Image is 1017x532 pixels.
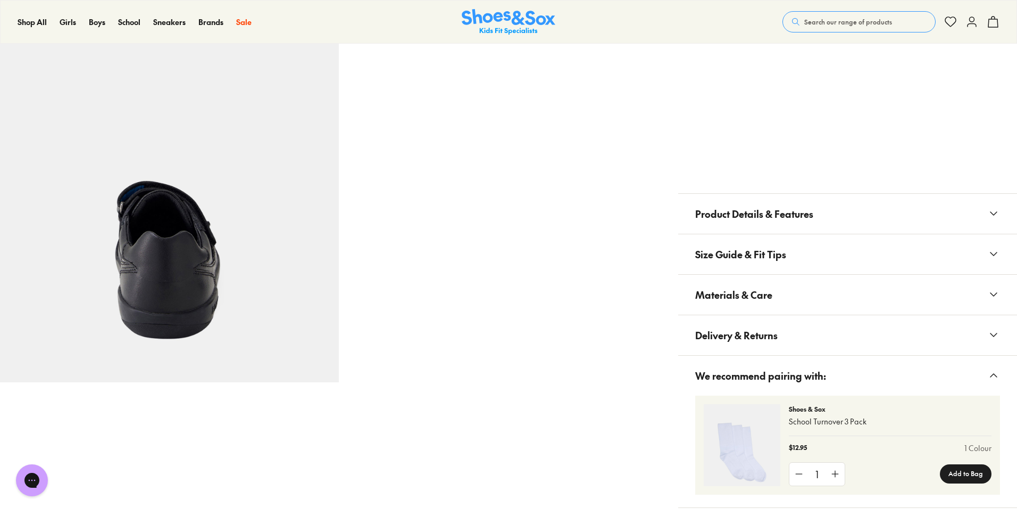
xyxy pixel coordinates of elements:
[695,360,826,391] span: We recommend pairing with:
[462,9,555,35] a: Shoes & Sox
[789,416,991,427] p: School Turnover 3 Pack
[964,443,991,454] a: 1 Colour
[695,198,813,230] span: Product Details & Features
[782,11,936,32] button: Search our range of products
[678,234,1017,274] button: Size Guide & Fit Tips
[695,279,772,310] span: Materials & Care
[678,194,1017,234] button: Product Details & Features
[462,9,555,35] img: SNS_Logo_Responsive.svg
[18,17,47,27] span: Shop All
[60,17,76,28] a: Girls
[695,6,1000,181] iframe: Find in Store
[89,17,105,28] a: Boys
[678,315,1017,355] button: Delivery & Returns
[940,464,991,484] button: Add to Bag
[808,463,826,486] div: 1
[153,17,186,27] span: Sneakers
[678,275,1017,315] button: Materials & Care
[695,239,786,270] span: Size Guide & Fit Tips
[18,17,47,28] a: Shop All
[153,17,186,28] a: Sneakers
[89,17,105,27] span: Boys
[11,461,53,500] iframe: Gorgias live chat messenger
[198,17,223,28] a: Brands
[118,17,140,27] span: School
[236,17,252,28] a: Sale
[804,17,892,27] span: Search our range of products
[198,17,223,27] span: Brands
[789,443,807,454] p: $12.95
[789,404,991,414] p: Shoes & Sox
[695,320,778,351] span: Delivery & Returns
[678,356,1017,396] button: We recommend pairing with:
[704,404,780,486] img: 4-356395_1
[118,17,140,28] a: School
[236,17,252,27] span: Sale
[60,17,76,27] span: Girls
